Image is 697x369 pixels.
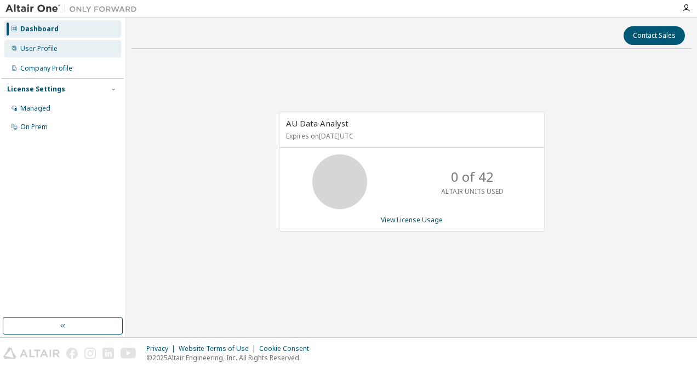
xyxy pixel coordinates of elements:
p: 0 of 42 [451,168,494,186]
img: Altair One [5,3,142,14]
img: altair_logo.svg [3,348,60,359]
div: User Profile [20,44,58,53]
p: Expires on [DATE] UTC [286,131,535,141]
div: Cookie Consent [259,344,316,353]
span: AU Data Analyst [286,118,348,129]
img: youtube.svg [121,348,136,359]
button: Contact Sales [624,26,685,45]
div: Dashboard [20,25,59,33]
img: facebook.svg [66,348,78,359]
img: linkedin.svg [102,348,114,359]
div: On Prem [20,123,48,131]
div: Managed [20,104,50,113]
div: License Settings [7,85,65,94]
img: instagram.svg [84,348,96,359]
a: View License Usage [381,215,443,224]
p: ALTAIR UNITS USED [441,187,504,196]
div: Website Terms of Use [179,344,259,353]
div: Privacy [146,344,179,353]
div: Company Profile [20,64,72,73]
p: © 2025 Altair Engineering, Inc. All Rights Reserved. [146,353,316,362]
